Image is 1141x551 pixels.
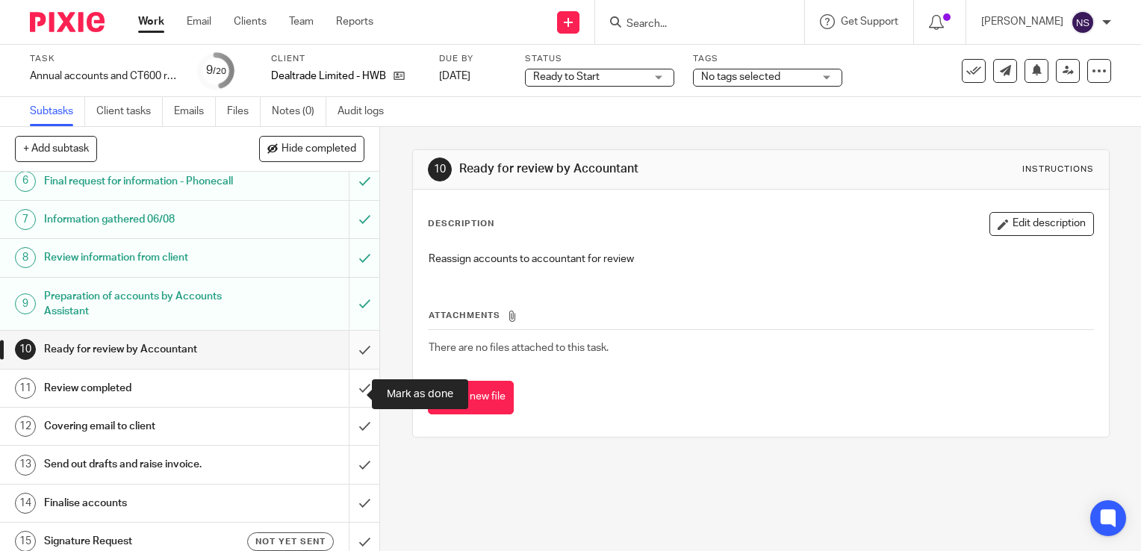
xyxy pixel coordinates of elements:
[30,12,105,32] img: Pixie
[338,97,395,126] a: Audit logs
[44,377,237,399] h1: Review completed
[174,97,216,126] a: Emails
[187,14,211,29] a: Email
[701,72,780,82] span: No tags selected
[15,247,36,268] div: 8
[429,311,500,320] span: Attachments
[44,492,237,514] h1: Finalise accounts
[15,378,36,399] div: 11
[429,252,1093,267] p: Reassign accounts to accountant for review
[44,338,237,361] h1: Ready for review by Accountant
[227,97,261,126] a: Files
[525,53,674,65] label: Status
[44,208,237,231] h1: Information gathered 06/08
[44,170,237,193] h1: Final request for information - Phonecall
[428,158,452,181] div: 10
[428,381,514,414] button: Attach new file
[44,415,237,438] h1: Covering email to client
[439,71,470,81] span: [DATE]
[429,343,609,353] span: There are no files attached to this task.
[15,416,36,437] div: 12
[336,14,373,29] a: Reports
[44,246,237,269] h1: Review information from client
[989,212,1094,236] button: Edit description
[533,72,600,82] span: Ready to Start
[1022,164,1094,175] div: Instructions
[44,285,237,323] h1: Preparation of accounts by Accounts Assistant
[255,535,326,548] span: Not yet sent
[282,143,356,155] span: Hide completed
[15,136,97,161] button: + Add subtask
[259,136,364,161] button: Hide completed
[96,97,163,126] a: Client tasks
[1071,10,1095,34] img: svg%3E
[30,53,179,65] label: Task
[271,53,420,65] label: Client
[428,218,494,230] p: Description
[289,14,314,29] a: Team
[15,209,36,230] div: 7
[138,14,164,29] a: Work
[15,293,36,314] div: 9
[15,171,36,192] div: 6
[206,62,226,79] div: 9
[30,97,85,126] a: Subtasks
[44,453,237,476] h1: Send out drafts and raise invoice.
[15,339,36,360] div: 10
[30,69,179,84] div: Annual accounts and CT600 return - NON BOOKKEEPING CLIENTS
[272,97,326,126] a: Notes (0)
[234,14,267,29] a: Clients
[981,14,1063,29] p: [PERSON_NAME]
[271,69,386,84] p: Dealtrade Limited - HWB
[15,493,36,514] div: 14
[15,455,36,476] div: 13
[439,53,506,65] label: Due by
[841,16,898,27] span: Get Support
[625,18,759,31] input: Search
[213,67,226,75] small: /20
[459,161,792,177] h1: Ready for review by Accountant
[693,53,842,65] label: Tags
